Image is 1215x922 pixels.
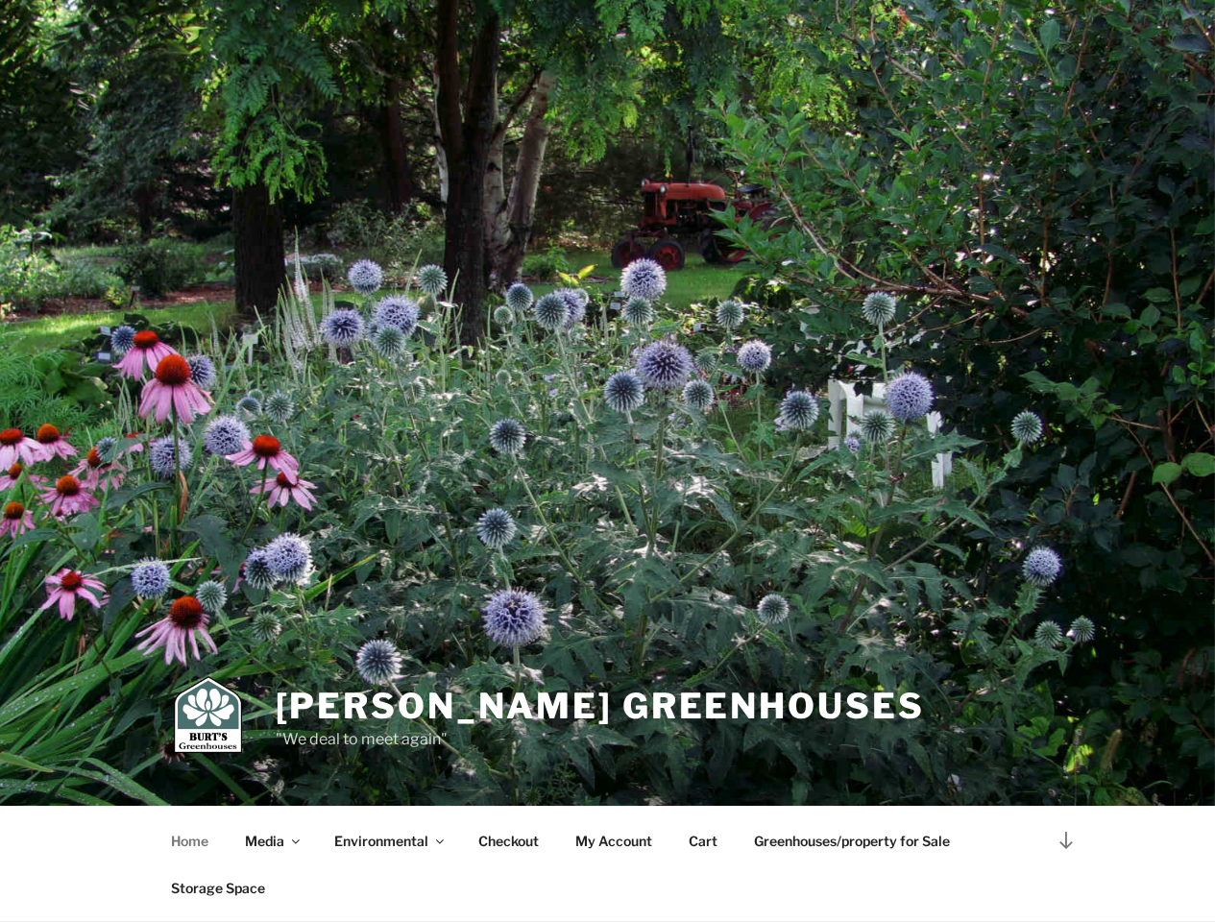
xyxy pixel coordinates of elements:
a: Home [155,817,226,864]
a: Storage Space [155,864,282,911]
a: Greenhouses/property for Sale [738,817,967,864]
a: Cart [672,817,735,864]
a: [PERSON_NAME] Greenhouses [276,685,925,727]
a: Checkout [462,817,556,864]
a: Environmental [318,817,459,864]
img: Burt's Greenhouses [174,676,242,753]
a: Media [229,817,315,864]
p: "We deal to meet again" [276,728,925,751]
a: My Account [559,817,669,864]
nav: Top Menu [155,817,1061,911]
